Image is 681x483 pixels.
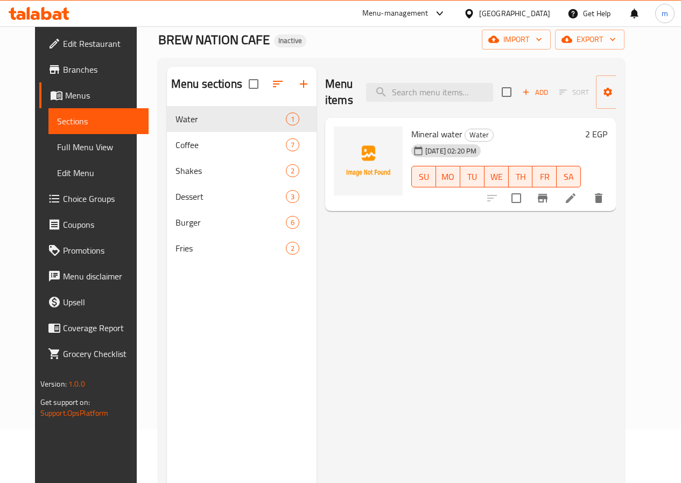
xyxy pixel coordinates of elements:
[564,192,577,205] a: Edit menu item
[175,138,286,151] span: Coffee
[530,185,556,211] button: Branch-specific-item
[416,169,432,185] span: SU
[286,166,299,176] span: 2
[40,395,90,409] span: Get support on:
[509,166,533,187] button: TH
[63,347,140,360] span: Grocery Checklist
[286,192,299,202] span: 3
[167,106,317,132] div: Water1
[40,406,109,420] a: Support.OpsPlatform
[39,212,149,237] a: Coupons
[57,141,140,153] span: Full Menu View
[63,63,140,76] span: Branches
[242,73,265,95] span: Select all sections
[57,166,140,179] span: Edit Menu
[167,184,317,209] div: Dessert3
[564,33,616,46] span: export
[167,158,317,184] div: Shakes2
[513,169,529,185] span: TH
[366,83,493,102] input: search
[286,113,299,125] div: items
[605,79,659,106] span: Manage items
[552,84,596,101] span: Select section first
[40,377,67,391] span: Version:
[334,127,403,195] img: Mineral water
[505,187,528,209] span: Select to update
[158,27,270,52] span: BREW NATION CAFE
[465,129,494,142] div: Water
[63,296,140,309] span: Upsell
[175,242,286,255] span: Fries
[286,243,299,254] span: 2
[586,185,612,211] button: delete
[167,209,317,235] div: Burger6
[65,89,140,102] span: Menus
[286,138,299,151] div: items
[436,166,460,187] button: MO
[325,76,353,108] h2: Menu items
[490,33,542,46] span: import
[411,166,436,187] button: SU
[421,146,481,156] span: [DATE] 02:20 PM
[286,114,299,124] span: 1
[274,36,306,45] span: Inactive
[63,321,140,334] span: Coverage Report
[532,166,557,187] button: FR
[39,186,149,212] a: Choice Groups
[63,244,140,257] span: Promotions
[485,166,509,187] button: WE
[460,166,485,187] button: TU
[274,34,306,47] div: Inactive
[286,190,299,203] div: items
[175,190,286,203] span: Dessert
[465,169,480,185] span: TU
[479,8,550,19] div: [GEOGRAPHIC_DATA]
[175,216,286,229] span: Burger
[518,84,552,101] button: Add
[465,129,493,141] span: Water
[596,75,668,109] button: Manage items
[63,192,140,205] span: Choice Groups
[68,377,85,391] span: 1.0.0
[557,166,581,187] button: SA
[39,263,149,289] a: Menu disclaimer
[39,315,149,341] a: Coverage Report
[286,140,299,150] span: 7
[39,57,149,82] a: Branches
[555,30,624,50] button: export
[440,169,456,185] span: MO
[63,218,140,231] span: Coupons
[537,169,552,185] span: FR
[175,164,286,177] span: Shakes
[518,84,552,101] span: Add item
[521,86,550,99] span: Add
[286,242,299,255] div: items
[286,218,299,228] span: 6
[167,132,317,158] div: Coffee7
[39,237,149,263] a: Promotions
[171,76,242,92] h2: Menu sections
[286,216,299,229] div: items
[39,31,149,57] a: Edit Restaurant
[286,164,299,177] div: items
[585,127,607,142] h6: 2 EGP
[63,37,140,50] span: Edit Restaurant
[175,113,286,125] span: Water
[561,169,577,185] span: SA
[482,30,551,50] button: import
[411,126,462,142] span: Mineral water
[39,341,149,367] a: Grocery Checklist
[291,71,317,97] button: Add section
[48,160,149,186] a: Edit Menu
[662,8,668,19] span: m
[167,235,317,261] div: Fries2
[489,169,504,185] span: WE
[167,102,317,265] nav: Menu sections
[48,108,149,134] a: Sections
[48,134,149,160] a: Full Menu View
